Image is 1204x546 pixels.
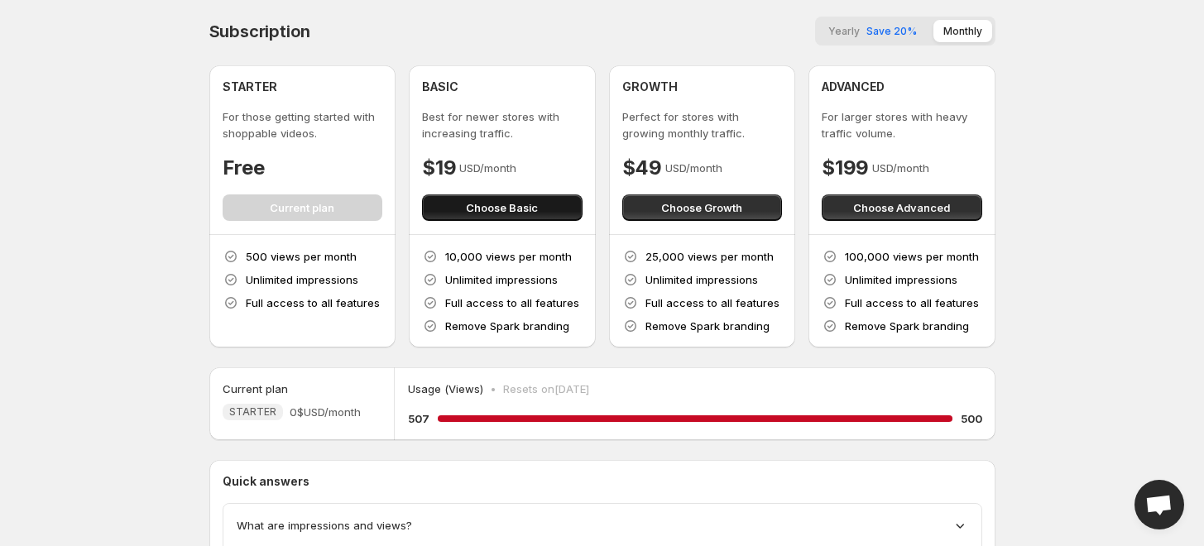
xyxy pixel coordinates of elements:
[845,295,979,311] p: Full access to all features
[223,473,982,490] p: Quick answers
[822,155,869,181] h4: $199
[622,155,662,181] h4: $49
[229,405,276,419] span: STARTER
[422,155,456,181] h4: $19
[661,199,742,216] span: Choose Growth
[828,25,860,37] span: Yearly
[645,271,758,288] p: Unlimited impressions
[933,20,992,42] button: Monthly
[459,160,516,176] p: USD/month
[246,248,357,265] p: 500 views per month
[445,295,579,311] p: Full access to all features
[665,160,722,176] p: USD/month
[209,22,311,41] h4: Subscription
[645,295,779,311] p: Full access to all features
[845,318,969,334] p: Remove Spark branding
[622,108,783,141] p: Perfect for stores with growing monthly traffic.
[246,295,380,311] p: Full access to all features
[223,381,288,397] h5: Current plan
[822,194,982,221] button: Choose Advanced
[503,381,589,397] p: Resets on [DATE]
[445,318,569,334] p: Remove Spark branding
[845,271,957,288] p: Unlimited impressions
[1134,480,1184,529] a: Open chat
[866,25,917,37] span: Save 20%
[246,271,358,288] p: Unlimited impressions
[466,199,538,216] span: Choose Basic
[422,79,458,95] h4: BASIC
[408,410,429,427] h5: 507
[822,79,885,95] h4: ADVANCED
[818,20,927,42] button: YearlySave 20%
[408,381,483,397] p: Usage (Views)
[422,108,583,141] p: Best for newer stores with increasing traffic.
[645,248,774,265] p: 25,000 views per month
[223,79,277,95] h4: STARTER
[822,108,982,141] p: For larger stores with heavy traffic volume.
[223,108,383,141] p: For those getting started with shoppable videos.
[445,248,572,265] p: 10,000 views per month
[622,194,783,221] button: Choose Growth
[872,160,929,176] p: USD/month
[645,318,770,334] p: Remove Spark branding
[622,79,678,95] h4: GROWTH
[445,271,558,288] p: Unlimited impressions
[853,199,950,216] span: Choose Advanced
[237,517,412,534] span: What are impressions and views?
[845,248,979,265] p: 100,000 views per month
[490,381,496,397] p: •
[961,410,982,427] h5: 500
[290,404,361,420] span: 0$ USD/month
[422,194,583,221] button: Choose Basic
[223,155,265,181] h4: Free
